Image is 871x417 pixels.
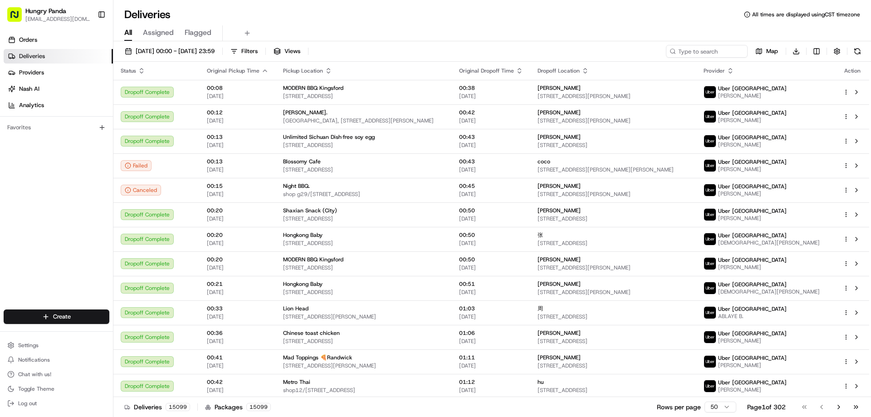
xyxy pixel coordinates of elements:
span: [DATE] [459,338,523,345]
span: Map [766,47,778,55]
span: [DATE] [207,338,269,345]
div: 15099 [166,403,190,411]
span: [PERSON_NAME] [538,182,581,190]
img: uber-new-logo.jpeg [704,356,716,368]
span: [PERSON_NAME] [718,190,787,197]
span: [STREET_ADDRESS] [283,215,445,222]
span: 01:06 [459,329,523,337]
button: Refresh [851,45,864,58]
span: [DATE] [207,93,269,100]
p: Rows per page [657,402,701,412]
span: 01:11 [459,354,523,361]
span: [STREET_ADDRESS] [283,338,445,345]
img: uber-new-logo.jpeg [704,209,716,221]
span: [DATE] 00:00 - [DATE] 23:59 [136,47,215,55]
span: Toggle Theme [18,385,54,392]
span: [PERSON_NAME] [718,337,787,344]
span: Hongkong Baby [283,231,323,239]
span: [STREET_ADDRESS] [283,142,445,149]
span: 00:50 [459,256,523,263]
span: Unlimited Sichuan Dish·free soy egg [283,133,375,141]
button: [EMAIL_ADDRESS][DOMAIN_NAME] [25,15,90,23]
span: [PERSON_NAME] [718,92,787,99]
span: 周 [538,305,543,312]
img: uber-new-logo.jpeg [704,160,716,172]
span: [STREET_ADDRESS] [538,338,689,345]
img: uber-new-logo.jpeg [704,282,716,294]
span: Original Pickup Time [207,67,259,74]
span: Nash AI [19,85,39,93]
span: [DATE] [207,117,269,124]
span: Uber [GEOGRAPHIC_DATA] [718,109,787,117]
button: Start new chat [154,89,165,100]
span: ABLAYE B. [718,313,787,320]
span: Uber [GEOGRAPHIC_DATA] [718,354,787,362]
span: [PERSON_NAME] [718,362,787,369]
span: [STREET_ADDRESS][PERSON_NAME] [283,362,445,369]
span: 00:50 [459,231,523,239]
span: Uber [GEOGRAPHIC_DATA] [718,183,787,190]
span: Filters [241,47,258,55]
span: hu [538,378,543,386]
span: [STREET_ADDRESS][PERSON_NAME] [538,191,689,198]
span: [PERSON_NAME] [538,109,581,116]
button: Failed [121,160,152,171]
span: • [30,165,33,172]
span: Original Dropoff Time [459,67,514,74]
span: [PERSON_NAME]. [283,109,328,116]
div: We're available if you need us! [41,96,125,103]
div: 💻 [77,204,84,211]
button: Create [4,309,109,324]
span: [PERSON_NAME] [538,256,581,263]
span: 张 [538,231,543,239]
button: Canceled [121,185,161,196]
span: Pylon [90,225,110,232]
span: [PERSON_NAME] [718,117,787,124]
span: [PERSON_NAME] [28,141,73,148]
span: [DATE] [207,240,269,247]
span: Views [284,47,300,55]
span: Uber [GEOGRAPHIC_DATA] [718,305,787,313]
button: Chat with us! [4,368,109,381]
span: shop g29/[STREET_ADDRESS] [283,191,445,198]
span: 00:38 [459,84,523,92]
span: 8月15日 [35,165,56,172]
span: 00:43 [459,133,523,141]
span: [STREET_ADDRESS][PERSON_NAME][PERSON_NAME] [538,166,689,173]
span: [DATE] [207,289,269,296]
button: See all [141,116,165,127]
img: uber-new-logo.jpeg [704,331,716,343]
span: [STREET_ADDRESS] [538,362,689,369]
span: Uber [GEOGRAPHIC_DATA] [718,207,787,215]
span: [DATE] [459,264,523,271]
span: 00:20 [207,231,269,239]
span: 00:42 [207,378,269,386]
span: Uber [GEOGRAPHIC_DATA] [718,330,787,337]
span: Notifications [18,356,50,363]
button: Hungry Panda[EMAIL_ADDRESS][DOMAIN_NAME] [4,4,94,25]
button: Notifications [4,353,109,366]
span: [DATE] [459,117,523,124]
img: 1753817452368-0c19585d-7be3-40d9-9a41-2dc781b3d1eb [19,87,35,103]
img: uber-new-logo.jpeg [704,307,716,319]
span: Uber [GEOGRAPHIC_DATA] [718,134,787,141]
button: [DATE] 00:00 - [DATE] 23:59 [121,45,219,58]
span: [STREET_ADDRESS][PERSON_NAME] [538,289,689,296]
span: 00:12 [207,109,269,116]
a: Powered byPylon [64,225,110,232]
span: Uber [GEOGRAPHIC_DATA] [718,281,787,288]
span: [PERSON_NAME] [718,141,787,148]
span: 00:45 [459,182,523,190]
span: All times are displayed using CST timezone [752,11,860,18]
button: Map [751,45,782,58]
a: Orders [4,33,113,47]
span: Deliveries [19,52,45,60]
span: Create [53,313,71,321]
img: uber-new-logo.jpeg [704,258,716,270]
span: [STREET_ADDRESS][PERSON_NAME] [283,313,445,320]
img: 1736555255976-a54dd68f-1ca7-489b-9aae-adbdc363a1c4 [18,141,25,148]
span: Metro Thai [283,378,310,386]
span: Hongkong Baby [283,280,323,288]
span: [DATE] [459,387,523,394]
span: [STREET_ADDRESS][PERSON_NAME] [538,264,689,271]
